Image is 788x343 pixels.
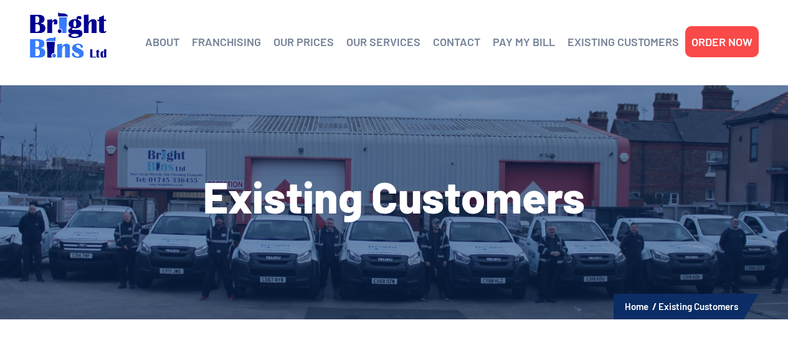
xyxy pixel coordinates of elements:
a: Home [625,301,648,312]
a: ORDER NOW [691,32,752,51]
h1: Existing Customers [30,174,759,218]
a: FRANCHISING [192,32,261,51]
a: CONTACT [433,32,480,51]
a: PAY MY BILL [493,32,555,51]
a: ABOUT [145,32,179,51]
a: EXISTING CUSTOMERS [567,32,679,51]
a: OUR PRICES [273,32,334,51]
a: OUR SERVICES [346,32,420,51]
li: Existing Customers [658,298,738,314]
